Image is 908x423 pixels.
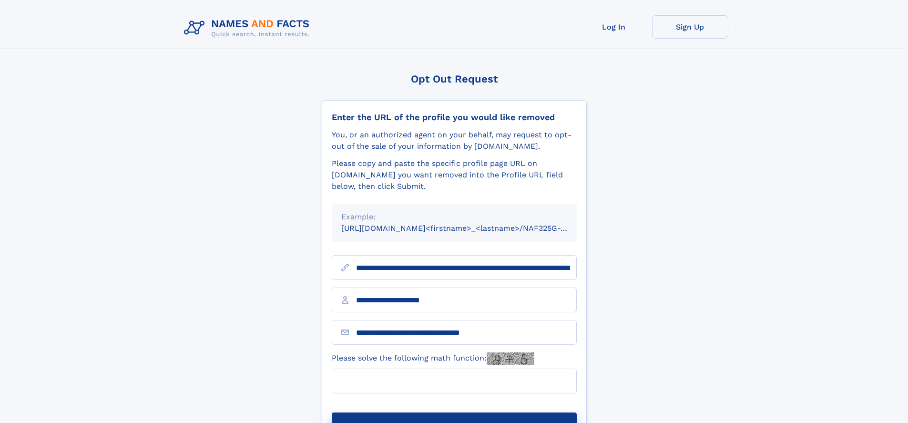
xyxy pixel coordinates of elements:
small: [URL][DOMAIN_NAME]<firstname>_<lastname>/NAF325G-xxxxxxxx [341,224,595,233]
a: Sign Up [652,15,728,39]
a: Log In [576,15,652,39]
div: You, or an authorized agent on your behalf, may request to opt-out of the sale of your informatio... [332,129,577,152]
label: Please solve the following math function: [332,352,534,365]
img: Logo Names and Facts [180,15,317,41]
div: Example: [341,211,567,223]
div: Enter the URL of the profile you would like removed [332,112,577,123]
div: Opt Out Request [322,73,587,85]
div: Please copy and paste the specific profile page URL on [DOMAIN_NAME] you want removed into the Pr... [332,158,577,192]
